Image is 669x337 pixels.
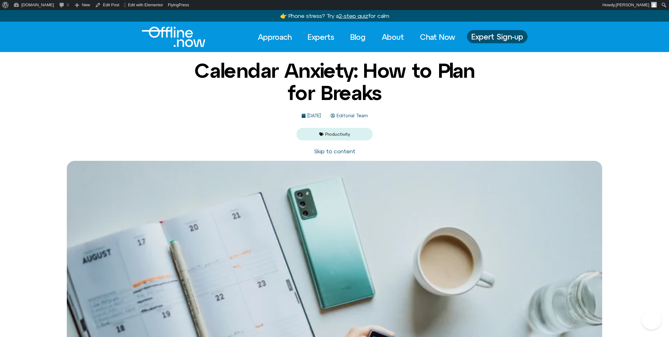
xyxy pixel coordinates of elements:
[616,3,649,7] span: [PERSON_NAME]
[142,27,195,47] div: Logo
[467,30,528,43] a: Expert Sign-up
[128,3,163,7] span: Edit with Elementor
[641,309,661,329] iframe: Botpress
[183,60,487,104] h1: Calendar Anxiety: How to Plan for Breaks
[280,13,389,19] a: 👉 Phone stress? Try a2-step quizfor calm
[301,113,321,118] a: [DATE]
[331,113,368,118] a: Editorial Team
[307,113,321,118] time: [DATE]
[142,27,205,47] img: offline.now
[376,30,410,44] a: About
[325,132,350,137] a: Productivity
[302,30,340,44] a: Experts
[252,30,297,44] a: Approach
[339,13,368,19] u: 2-step quiz
[414,30,461,44] a: Chat Now
[345,30,371,44] a: Blog
[252,30,461,44] nav: Menu
[471,33,523,41] span: Expert Sign-up
[335,113,368,118] span: Editorial Team
[314,148,355,155] a: Skip to content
